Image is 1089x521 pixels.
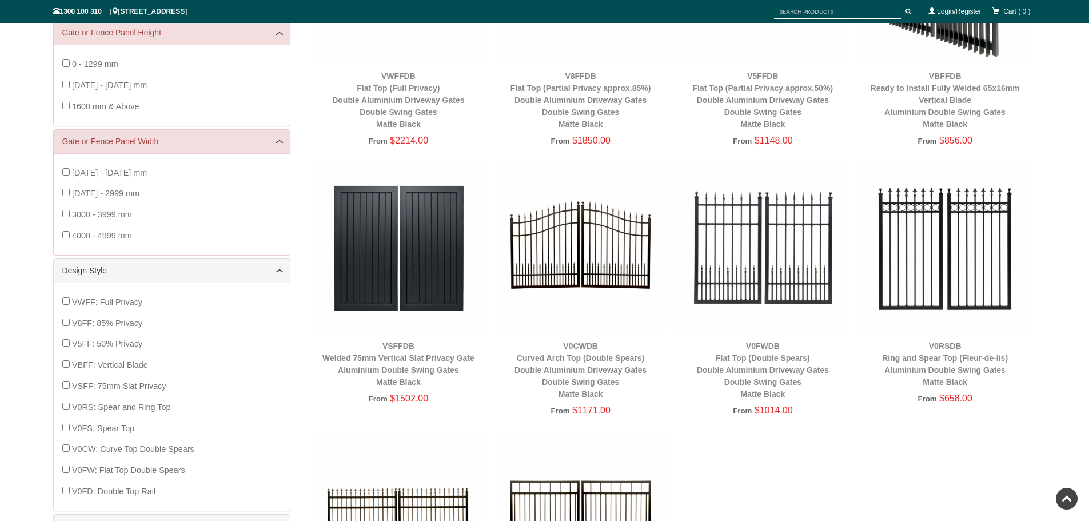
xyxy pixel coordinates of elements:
[390,393,428,403] span: $1502.00
[72,168,147,177] span: [DATE] - [DATE] mm
[677,162,848,333] img: V0FWDB - Flat Top (Double Spears) - Double Aluminium Driveway Gates - Double Swing Gates - Matte ...
[697,341,829,399] a: V0FWDBFlat Top (Double Spears)Double Aluminium Driveway GatesDouble Swing GatesMatte Black
[53,7,188,15] span: 1300 100 310 | [STREET_ADDRESS]
[72,210,132,219] span: 3000 - 3999 mm
[390,136,428,145] span: $2214.00
[755,136,793,145] span: $1148.00
[72,381,166,391] span: VSFF: 75mm Slat Privacy
[551,137,569,145] span: From
[937,7,981,15] a: Login/Register
[72,59,118,69] span: 0 - 1299 mm
[322,341,474,387] a: VSFFDBWelded 75mm Vertical Slat Privacy GateAluminium Double Swing GatesMatte Black
[313,162,484,333] img: VSFFDB - Welded 75mm Vertical Slat Privacy Gate - Aluminium Double Swing Gates - Matte Black - Ga...
[72,319,142,328] span: V8FF: 85% Privacy
[514,341,647,399] a: V0CWDBCurved Arch Top (Double Spears)Double Aluminium Driveway GatesDouble Swing GatesMatte Black
[755,405,793,415] span: $1014.00
[939,136,972,145] span: $856.00
[72,487,155,496] span: V0FD: Double Top Rail
[62,27,281,39] a: Gate or Fence Panel Height
[774,5,901,19] input: SEARCH PRODUCTS
[332,71,464,129] a: VWFFDBFlat Top (Full Privacy)Double Aluminium Driveway GatesDouble Swing GatesMatte Black
[693,71,833,129] a: V5FFDBFlat Top (Partial Privacy approx.50%)Double Aluminium Driveway GatesDouble Swing GatesMatte...
[871,71,1020,129] a: VBFFDBReady to Install Fully Welded 65x16mm Vertical BladeAluminium Double Swing GatesMatte Black
[72,102,139,111] span: 1600 mm & Above
[72,339,142,348] span: V5FF: 50% Privacy
[572,405,611,415] span: $1171.00
[860,162,1031,333] img: V0RSDB - Ring and Spear Top (Fleur-de-lis) - Aluminium Double Swing Gates - Matte Black - Gate Wa...
[918,137,936,145] span: From
[62,136,281,148] a: Gate or Fence Panel Width
[860,215,1089,481] iframe: LiveChat chat widget
[572,136,611,145] span: $1850.00
[72,297,142,307] span: VWFF: Full Privacy
[62,265,281,277] a: Design Style
[1003,7,1030,15] span: Cart ( 0 )
[72,189,139,198] span: [DATE] - 2999 mm
[72,81,147,90] span: [DATE] - [DATE] mm
[72,403,171,412] span: V0RS: Spear and Ring Top
[733,407,752,415] span: From
[369,395,388,403] span: From
[72,231,132,240] span: 4000 - 4999 mm
[551,407,569,415] span: From
[72,360,148,369] span: VBFF: Vertical Blade
[369,137,388,145] span: From
[510,71,651,129] a: V8FFDBFlat Top (Partial Privacy approx.85%)Double Aluminium Driveway GatesDouble Swing GatesMatte...
[733,137,752,145] span: From
[495,162,666,333] img: V0CWDB - Curved Arch Top (Double Spears) - Double Aluminium Driveway Gates - Double Swing Gates -...
[72,444,194,454] span: V0CW: Curve Top Double Spears
[72,466,185,475] span: V0FW: Flat Top Double Spears
[72,424,134,433] span: V0FS: Spear Top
